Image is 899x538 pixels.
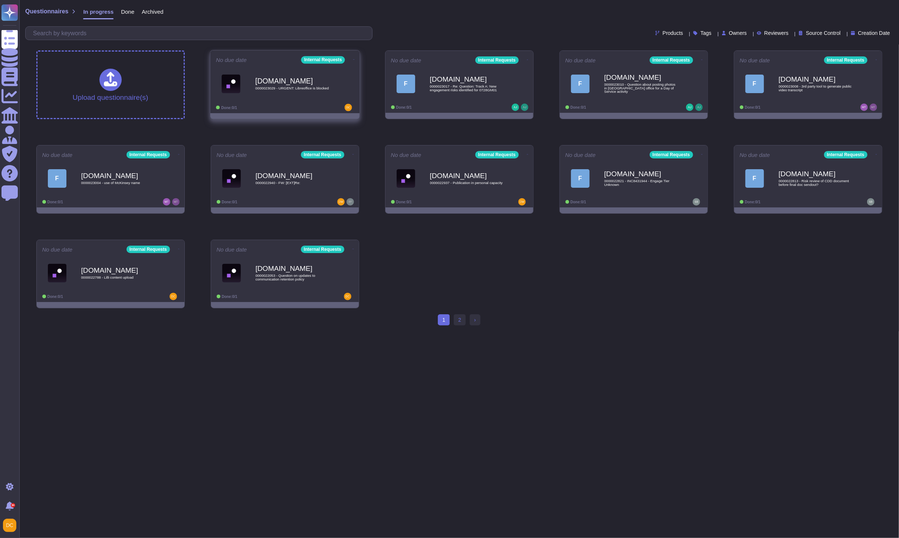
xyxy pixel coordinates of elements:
span: No due date [217,247,247,252]
img: user [344,293,351,300]
span: 0000023029 - URGENT: Libreoffice is blocked [255,86,330,90]
span: Done: 0/1 [222,295,237,299]
span: › [474,317,476,323]
div: Internal Requests [650,151,693,158]
span: Done: 0/1 [221,105,237,109]
span: Done: 0/1 [47,295,63,299]
b: [DOMAIN_NAME] [430,172,504,179]
img: user [521,104,528,111]
span: No due date [217,152,247,158]
img: user [344,104,352,111]
img: user [172,198,180,206]
b: [DOMAIN_NAME] [81,172,155,179]
b: [DOMAIN_NAME] [779,170,853,177]
span: 0000022053 - Question on updates to communication retention policy [256,274,330,281]
b: [DOMAIN_NAME] [81,267,155,274]
span: No due date [565,58,596,63]
span: Source Control [806,30,840,36]
div: Internal Requests [301,56,345,63]
b: [DOMAIN_NAME] [256,265,330,272]
img: Logo [222,264,241,282]
span: No due date [565,152,596,158]
img: Logo [222,169,241,188]
div: F [745,169,764,188]
span: No due date [391,58,421,63]
span: Done: 0/1 [745,200,761,204]
img: user [512,104,519,111]
button: user [1,517,22,534]
div: Internal Requests [824,56,867,64]
div: Upload questionnaire(s) [73,69,148,101]
span: 0000023004 - use of McKinsey name [81,181,155,185]
span: Done: 0/1 [571,105,586,109]
img: user [867,198,875,206]
span: No due date [391,152,421,158]
span: No due date [42,247,73,252]
div: F [397,75,415,93]
img: Logo [48,264,66,282]
b: [DOMAIN_NAME] [604,74,679,81]
span: In progress [83,9,114,14]
a: 2 [454,314,466,325]
img: user [3,519,16,532]
b: [DOMAIN_NAME] [256,172,330,179]
div: F [571,75,590,93]
img: user [518,198,526,206]
img: user [163,198,170,206]
img: user [695,104,703,111]
div: F [48,169,66,188]
img: Logo [397,169,415,188]
img: user [870,104,877,111]
img: user [686,104,693,111]
span: 0000023017 - Re: Question: Track A: New engagement risks identified for 0728GM01 [430,85,504,92]
span: Archived [142,9,163,14]
span: Done: 0/1 [47,200,63,204]
img: user [860,104,868,111]
span: 0000022821 - INC8431944 - Engage Tier Unknown [604,179,679,186]
span: Creation Date [858,30,890,36]
span: No due date [740,58,770,63]
span: 0000023008 - 3rd party tool to generate public video transcript [779,85,853,92]
span: Done [121,9,134,14]
img: user [347,198,354,206]
span: Done: 0/1 [571,200,586,204]
b: [DOMAIN_NAME] [430,76,504,83]
span: Done: 0/1 [222,200,237,204]
img: user [693,198,700,206]
span: No due date [216,57,247,63]
span: 0000022788 - Lilli content upload [81,276,155,279]
b: [DOMAIN_NAME] [779,76,853,83]
div: Internal Requests [475,56,519,64]
img: user [170,293,177,300]
span: 0000022813 - Risk review of CDD document before final doc sendout? [779,179,853,186]
b: [DOMAIN_NAME] [255,77,330,84]
span: Done: 0/1 [745,105,761,109]
span: No due date [740,152,770,158]
span: Done: 0/1 [396,200,412,204]
span: Tags [701,30,712,36]
div: F [571,169,590,188]
img: user [337,198,345,206]
span: 0000022937 - Publication in personal capacity [430,181,504,185]
b: [DOMAIN_NAME] [604,170,679,177]
span: Reviewers [764,30,788,36]
div: Internal Requests [127,246,170,253]
div: F [745,75,764,93]
div: 9+ [11,503,15,508]
span: Products [663,30,683,36]
span: Owners [729,30,747,36]
div: Internal Requests [301,151,344,158]
span: Done: 0/1 [396,105,412,109]
input: Search by keywords [29,27,372,40]
span: 0000022940 - FW: [EXT]Re: [256,181,330,185]
span: Questionnaires [25,9,68,14]
div: Internal Requests [650,56,693,64]
span: No due date [42,152,73,158]
div: Internal Requests [475,151,519,158]
div: Internal Requests [301,246,344,253]
span: 0000023010 - Question about posting photos in [GEOGRAPHIC_DATA] office for a Day of Service activity [604,83,679,94]
div: Internal Requests [127,151,170,158]
div: Internal Requests [824,151,867,158]
span: 1 [438,314,450,325]
img: Logo [222,74,240,93]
